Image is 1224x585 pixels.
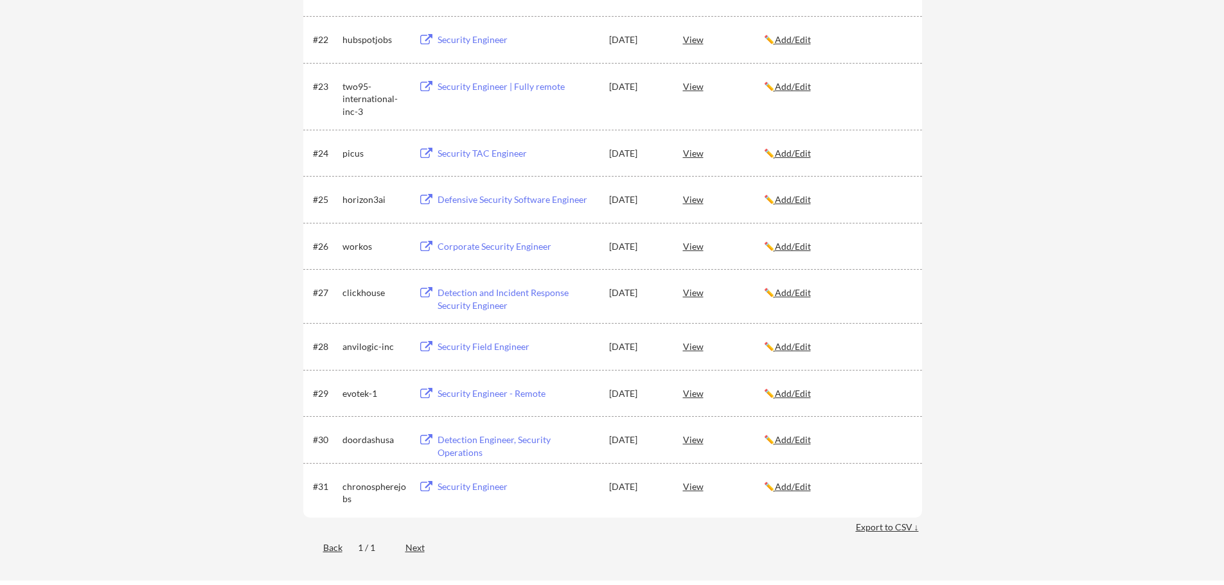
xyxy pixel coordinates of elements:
div: Security TAC Engineer [438,147,597,160]
div: View [683,428,764,451]
div: Security Engineer [438,480,597,493]
div: ✏️ [764,33,910,46]
div: evotek-1 [342,387,407,400]
div: ✏️ [764,480,910,493]
div: Security Engineer - Remote [438,387,597,400]
div: ✏️ [764,147,910,160]
div: View [683,335,764,358]
div: #22 [313,33,338,46]
div: #30 [313,433,338,446]
div: #26 [313,240,338,253]
div: View [683,74,764,98]
div: [DATE] [609,433,666,446]
div: anvilogic-inc [342,340,407,353]
u: Add/Edit [775,434,811,445]
div: View [683,141,764,164]
div: [DATE] [609,33,666,46]
div: Corporate Security Engineer [438,240,597,253]
div: ✏️ [764,80,910,93]
div: Detection and Incident Response Security Engineer [438,286,597,311]
u: Add/Edit [775,341,811,352]
div: ✏️ [764,193,910,206]
u: Add/Edit [775,481,811,492]
div: View [683,475,764,498]
u: Add/Edit [775,241,811,252]
u: Add/Edit [775,81,811,92]
div: Next [405,541,439,554]
div: Defensive Security Software Engineer [438,193,597,206]
div: Back [303,541,342,554]
div: #28 [313,340,338,353]
div: [DATE] [609,147,666,160]
div: #31 [313,480,338,493]
div: #23 [313,80,338,93]
div: [DATE] [609,193,666,206]
div: hubspotjobs [342,33,407,46]
div: [DATE] [609,340,666,353]
div: doordashusa [342,433,407,446]
div: View [683,234,764,258]
div: horizon3ai [342,193,407,206]
div: #25 [313,193,338,206]
u: Add/Edit [775,148,811,159]
div: [DATE] [609,80,666,93]
div: [DATE] [609,240,666,253]
div: ✏️ [764,340,910,353]
div: Security Engineer | Fully remote [438,80,597,93]
div: workos [342,240,407,253]
div: ✏️ [764,387,910,400]
div: #27 [313,286,338,299]
div: View [683,28,764,51]
div: View [683,281,764,304]
u: Add/Edit [775,34,811,45]
div: ✏️ [764,240,910,253]
div: Detection Engineer, Security Operations [438,433,597,458]
div: Security Field Engineer [438,340,597,353]
div: #24 [313,147,338,160]
div: picus [342,147,407,160]
div: ✏️ [764,286,910,299]
div: ✏️ [764,433,910,446]
u: Add/Edit [775,388,811,399]
div: #29 [313,387,338,400]
div: chronospherejobs [342,480,407,505]
div: View [683,381,764,405]
div: View [683,188,764,211]
div: [DATE] [609,286,666,299]
u: Add/Edit [775,194,811,205]
div: 1 / 1 [358,541,390,554]
div: clickhouse [342,286,407,299]
div: [DATE] [609,480,666,493]
div: two95-international-inc-3 [342,80,407,118]
u: Add/Edit [775,287,811,298]
div: [DATE] [609,387,666,400]
div: Export to CSV ↓ [856,521,922,534]
div: Security Engineer [438,33,597,46]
